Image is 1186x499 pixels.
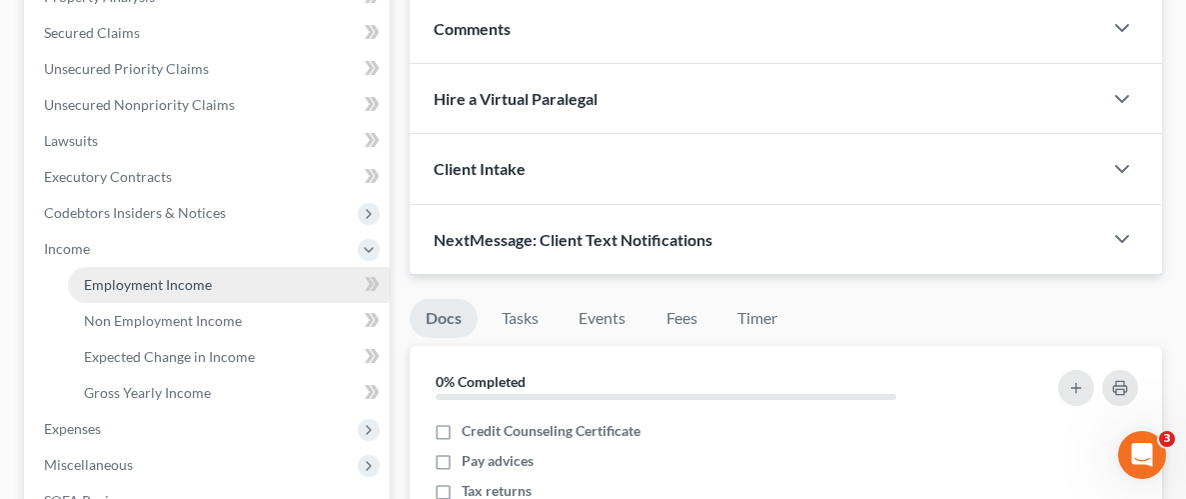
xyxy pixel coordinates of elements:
[44,60,209,77] span: Unsecured Priority Claims
[84,384,211,401] span: Gross Yearly Income
[68,339,390,375] a: Expected Change in Income
[462,421,640,441] span: Credit Counseling Certificate
[44,24,140,41] span: Secured Claims
[68,267,390,303] a: Employment Income
[44,204,226,221] span: Codebtors Insiders & Notices
[44,96,235,113] span: Unsecured Nonpriority Claims
[84,312,242,329] span: Non Employment Income
[1118,431,1166,479] iframe: Intercom live chat
[44,420,101,437] span: Expenses
[44,456,133,473] span: Miscellaneous
[68,303,390,339] a: Non Employment Income
[486,299,555,338] a: Tasks
[721,299,793,338] a: Timer
[1159,431,1175,447] span: 3
[44,168,172,185] span: Executory Contracts
[434,19,511,38] span: Comments
[410,299,478,338] a: Docs
[28,123,390,159] a: Lawsuits
[44,240,90,257] span: Income
[649,299,713,338] a: Fees
[68,375,390,411] a: Gross Yearly Income
[563,299,641,338] a: Events
[84,276,212,293] span: Employment Income
[28,15,390,51] a: Secured Claims
[462,451,534,471] span: Pay advices
[28,159,390,195] a: Executory Contracts
[28,87,390,123] a: Unsecured Nonpriority Claims
[434,89,597,108] span: Hire a Virtual Paralegal
[434,230,712,249] span: NextMessage: Client Text Notifications
[44,132,98,149] span: Lawsuits
[436,373,526,390] strong: 0% Completed
[84,348,255,365] span: Expected Change in Income
[28,51,390,87] a: Unsecured Priority Claims
[434,159,526,178] span: Client Intake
